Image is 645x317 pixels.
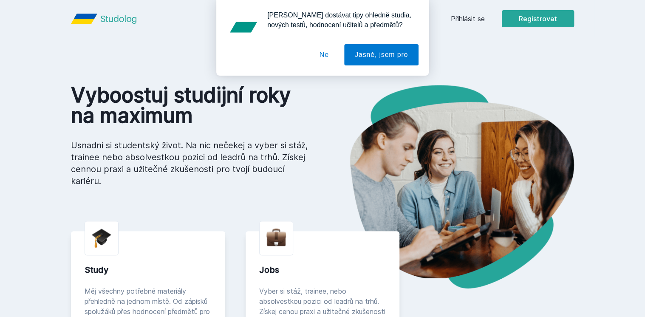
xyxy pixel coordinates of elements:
div: Jobs [259,264,386,276]
div: [PERSON_NAME] dostávat tipy ohledně studia, nových testů, hodnocení učitelů a předmětů? [260,10,419,30]
img: briefcase.png [266,226,286,248]
div: Study [85,264,212,276]
button: Ne [309,44,339,65]
p: Usnadni si studentský život. Na nic nečekej a vyber si stáž, trainee nebo absolvestkou pozici od ... [71,139,309,187]
img: notification icon [226,10,260,44]
h1: Vyboostuj studijní roky na maximum [71,85,309,126]
img: graduation-cap.png [92,228,111,248]
button: Jasně, jsem pro [344,44,419,65]
img: hero.png [322,85,574,289]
